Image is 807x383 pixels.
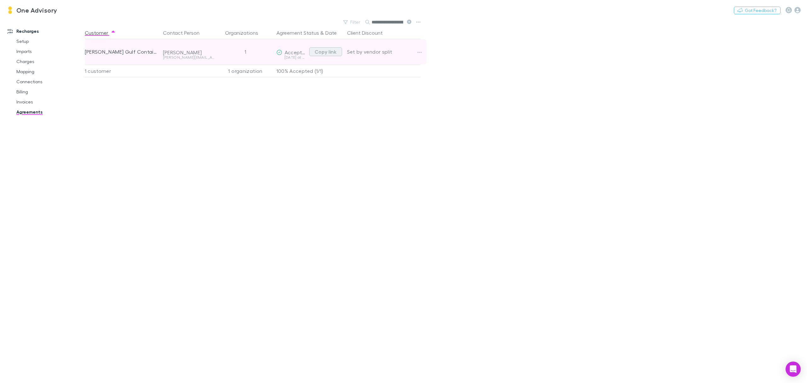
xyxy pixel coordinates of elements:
button: Client Discount [347,27,390,39]
div: [PERSON_NAME][EMAIL_ADDRESS][DOMAIN_NAME] [163,56,215,59]
button: Customer [85,27,116,39]
a: Mapping [10,67,90,77]
div: Open Intercom Messenger [786,362,801,377]
div: 1 organization [217,65,274,77]
div: & [276,27,342,39]
a: Imports [10,46,90,56]
span: Accepted [285,49,308,55]
a: Connections [10,77,90,87]
a: Setup [10,36,90,46]
div: [PERSON_NAME] Gulf Container Self Storage Pty Ltd [85,39,158,64]
button: Contact Person [163,27,207,39]
img: One Advisory's Logo [6,6,14,14]
button: Copy link [309,47,342,56]
div: 1 customer [85,65,160,77]
button: Date [325,27,337,39]
div: [DATE] at 9:16 AM [276,56,307,59]
a: Agreements [10,107,90,117]
button: Organizations [225,27,266,39]
button: Got Feedback? [734,7,781,14]
a: Invoices [10,97,90,107]
a: One Advisory [3,3,61,18]
a: Recharges [1,26,90,36]
a: Charges [10,56,90,67]
div: 1 [217,39,274,64]
button: Agreement Status [276,27,319,39]
button: Filter [340,18,364,26]
h3: One Advisory [16,6,57,14]
div: [PERSON_NAME] [163,49,215,56]
a: Billing [10,87,90,97]
p: 100% Accepted (1/1) [276,65,342,77]
div: Set by vendor split [347,39,420,64]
